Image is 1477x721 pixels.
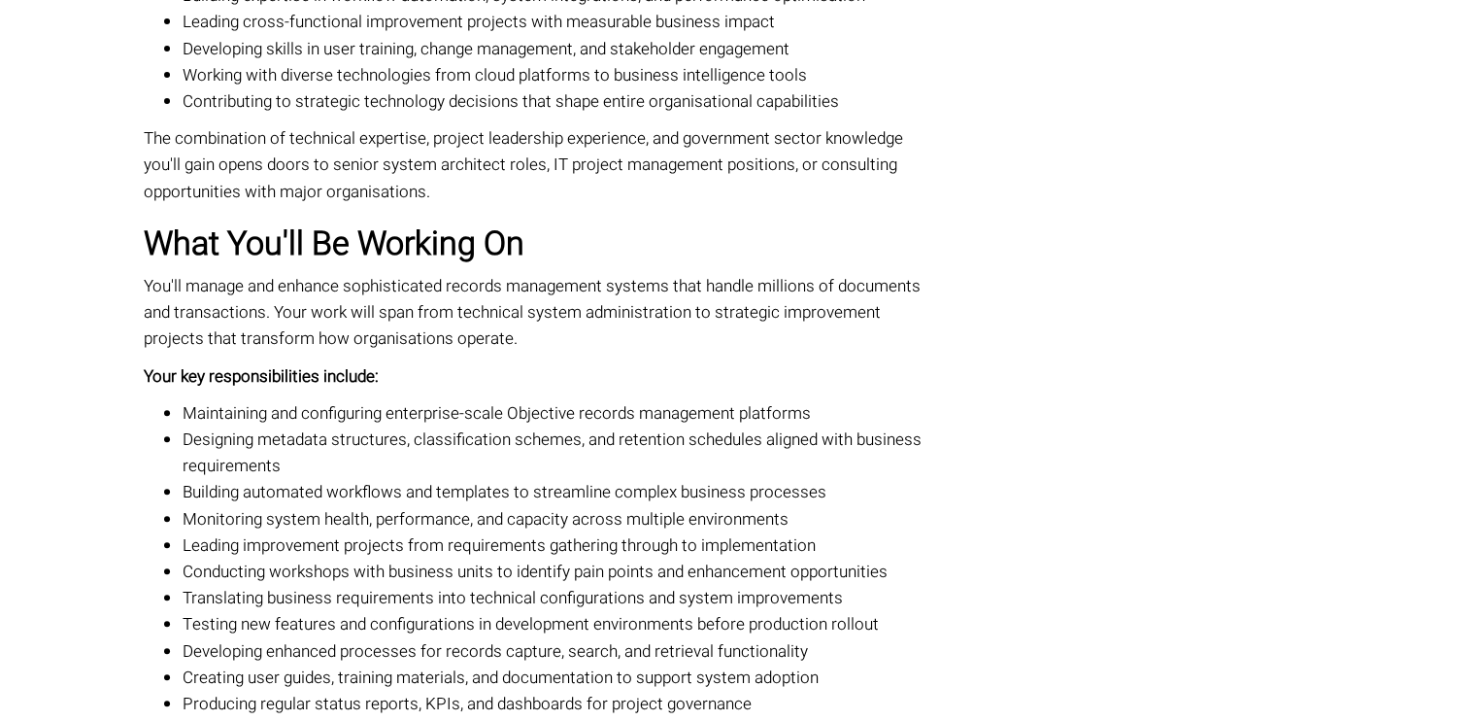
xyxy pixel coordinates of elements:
li: Working with diverse technologies from cloud platforms to business intelligence tools [183,62,932,88]
li: Conducting workshops with business units to identify pain points and enhancement opportunities [183,559,932,585]
p: You'll manage and enhance sophisticated records management systems that handle millions of docume... [144,273,932,353]
li: Developing enhanced processes for records capture, search, and retrieval functionality [183,638,932,665]
li: Translating business requirements into technical configurations and system improvements [183,585,932,611]
li: Leading improvement projects from requirements gathering through to implementation [183,532,932,559]
h2: What You'll Be Working On [144,226,932,262]
li: Designing metadata structures, classification schemes, and retention schedules aligned with busin... [183,427,932,479]
li: Building automated workflows and templates to streamline complex business processes [183,479,932,505]
li: Maintaining and configuring enterprise-scale Objective records management platforms [183,400,932,427]
li: Creating user guides, training materials, and documentation to support system adoption [183,665,932,691]
li: Monitoring system health, performance, and capacity across multiple environments [183,506,932,532]
li: Leading cross-functional improvement projects with measurable business impact [183,9,932,35]
li: Contributing to strategic technology decisions that shape entire organisational capabilities [183,88,932,115]
strong: Your key responsibilities include: [144,364,379,389]
li: Testing new features and configurations in development environments before production rollout [183,611,932,637]
li: Developing skills in user training, change management, and stakeholder engagement [183,36,932,62]
li: Producing regular status reports, KPIs, and dashboards for project governance [183,691,932,717]
p: The combination of technical expertise, project leadership experience, and government sector know... [144,125,932,205]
